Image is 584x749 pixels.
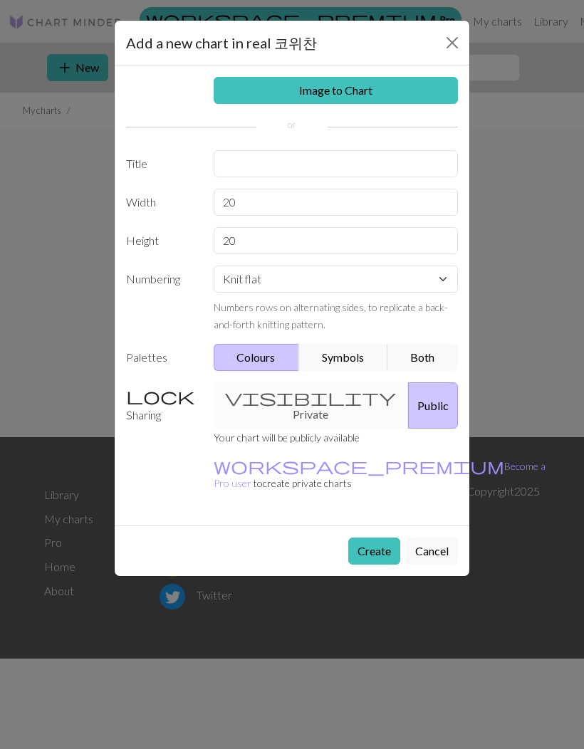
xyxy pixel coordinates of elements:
button: Colours [214,344,300,371]
button: Public [408,382,458,429]
small: Numbers rows on alternating sides, to replicate a back-and-forth knitting pattern. [214,301,448,330]
button: Create [348,538,400,565]
label: Palettes [118,344,205,371]
label: Width [118,189,205,216]
label: Title [118,150,205,177]
span: workspace_premium [214,456,504,476]
label: Numbering [118,266,205,332]
small: to create private charts [214,460,546,489]
a: Image to Chart [214,77,459,104]
small: Your chart will be publicly available [214,431,360,444]
h5: Add a new chart in real 코위찬 [126,32,317,53]
button: Both [387,344,459,371]
button: Close [441,31,464,54]
button: Cancel [406,538,458,565]
label: Height [118,227,205,254]
a: Become a Pro user [214,460,546,489]
label: Sharing [118,382,205,429]
button: Symbols [298,344,388,371]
